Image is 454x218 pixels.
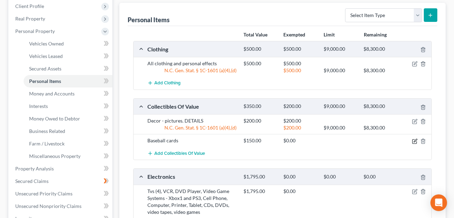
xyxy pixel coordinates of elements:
[24,137,112,150] a: Farm / Livestock
[240,103,280,110] div: $350.00
[360,103,400,110] div: $8,300.00
[240,60,280,67] div: $500.00
[280,124,320,131] div: $200.00
[29,91,75,97] span: Money and Accounts
[10,200,112,212] a: Unsecured Nonpriority Claims
[29,128,65,134] span: Business Related
[24,50,112,62] a: Vehicles Leased
[283,32,305,37] strong: Exempted
[29,41,64,47] span: Vehicles Owned
[280,46,320,52] div: $500.00
[128,16,170,24] div: Personal Items
[10,162,112,175] a: Property Analysis
[144,60,240,67] div: All clothing and personal effects
[24,87,112,100] a: Money and Accounts
[360,174,400,180] div: $0.00
[430,194,447,211] div: Open Intercom Messenger
[280,174,320,180] div: $0.00
[320,124,360,131] div: $9,000.00
[154,151,205,156] span: Add Collectibles Of Value
[15,191,72,196] span: Unsecured Priority Claims
[24,112,112,125] a: Money Owed to Debtor
[24,62,112,75] a: Secured Assets
[280,137,320,144] div: $0.00
[24,37,112,50] a: Vehicles Owned
[240,137,280,144] div: $150.00
[147,77,181,90] button: Add Clothing
[320,174,360,180] div: $0.00
[15,16,45,22] span: Real Property
[240,174,280,180] div: $1,795.00
[144,137,240,144] div: Baseball cards
[15,203,82,209] span: Unsecured Nonpriority Claims
[144,124,240,131] div: N.C. Gen. Stat. § 1C-1601 (a)(4),(d)
[280,103,320,110] div: $200.00
[144,188,240,216] div: Tvs (4), VCR, DVD Player, Video Game Systems - Xbox1 and PS3, Cell Phone, Computer, Printer, Tabl...
[29,153,80,159] span: Miscellaneous Property
[240,117,280,124] div: $200.00
[280,60,320,67] div: $500.00
[24,75,112,87] a: Personal Items
[29,66,61,72] span: Secured Assets
[324,32,335,37] strong: Limit
[29,116,80,121] span: Money Owed to Debtor
[29,53,63,59] span: Vehicles Leased
[29,78,61,84] span: Personal Items
[280,117,320,124] div: $200.00
[15,28,55,34] span: Personal Property
[364,32,387,37] strong: Remaining
[10,175,112,187] a: Secured Claims
[15,166,54,171] span: Property Analysis
[240,46,280,52] div: $500.00
[15,178,49,184] span: Secured Claims
[144,67,240,74] div: N.C. Gen. Stat. § 1C-1601 (a)(4),(d)
[144,103,240,110] div: Collectibles Of Value
[15,3,44,9] span: Client Profile
[320,103,360,110] div: $9,000.00
[24,150,112,162] a: Miscellaneous Property
[280,67,320,74] div: $500.00
[144,173,240,180] div: Electronics
[10,187,112,200] a: Unsecured Priority Claims
[29,141,65,146] span: Farm / Livestock
[320,67,360,74] div: $9,000.00
[320,46,360,52] div: $9,000.00
[360,67,400,74] div: $8,300.00
[144,117,240,124] div: Decor - pictures. DETAILS
[280,188,320,195] div: $0.00
[24,100,112,112] a: Interests
[243,32,267,37] strong: Total Value
[147,147,205,160] button: Add Collectibles Of Value
[360,124,400,131] div: $8,300.00
[24,125,112,137] a: Business Related
[29,103,48,109] span: Interests
[154,81,181,86] span: Add Clothing
[240,188,280,195] div: $1,795.00
[144,45,240,53] div: Clothing
[360,46,400,52] div: $8,300.00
